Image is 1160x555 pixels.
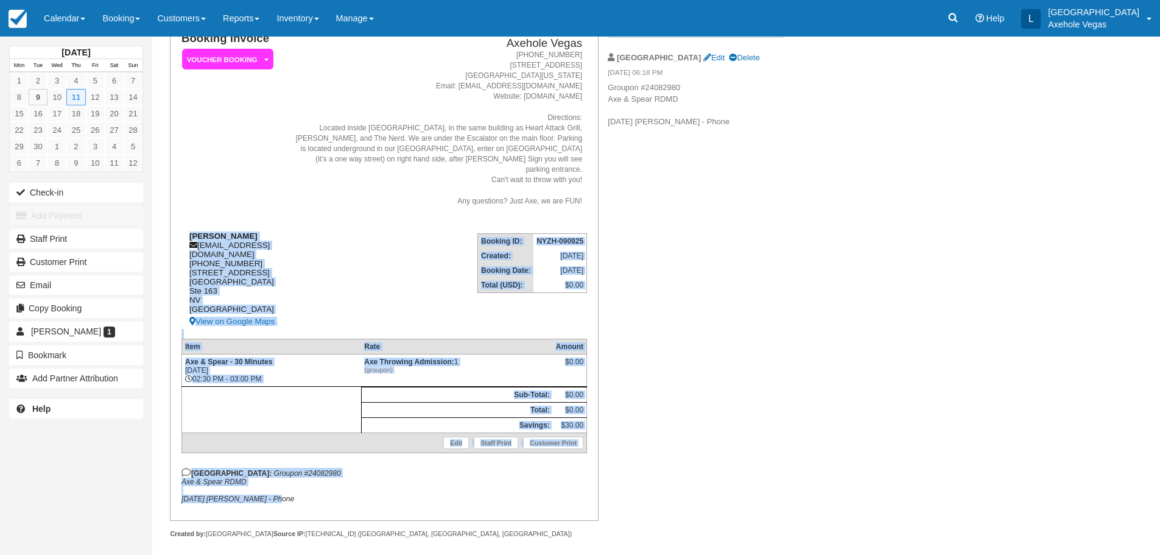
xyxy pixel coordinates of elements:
a: Staff Print [9,229,143,249]
em: (groupon) [364,366,550,373]
strong: [PERSON_NAME] [189,232,258,241]
a: Customer Print [523,437,583,449]
button: Check-in [9,183,143,202]
a: 7 [124,72,142,89]
a: Customer Print [9,252,143,272]
a: 12 [124,155,142,171]
a: 4 [66,72,85,89]
a: 10 [47,89,66,105]
button: Bookmark [9,345,143,365]
p: Axehole Vegas [1048,18,1139,30]
em: [DATE] 06:18 PM [608,68,813,81]
a: 19 [86,105,105,122]
a: 5 [124,138,142,155]
th: Tue [29,59,47,72]
span: Help [986,13,1005,23]
a: 21 [124,105,142,122]
a: 5 [86,72,105,89]
a: Edit [703,53,725,62]
h2: Axehole Vegas [294,37,583,50]
a: Help [9,399,143,419]
a: 4 [105,138,124,155]
a: 1 [47,138,66,155]
b: Help [32,404,51,414]
td: 1 [361,355,553,387]
a: 20 [105,105,124,122]
a: 18 [66,105,85,122]
a: 27 [105,122,124,138]
a: 9 [29,89,47,105]
a: 1 [10,72,29,89]
p: [GEOGRAPHIC_DATA] [1048,6,1139,18]
strong: Axe & Spear - 30 Minutes [185,358,272,366]
strong: [GEOGRAPHIC_DATA]: [181,469,272,478]
a: 3 [86,138,105,155]
a: 30 [29,138,47,155]
a: Edit [443,437,469,449]
th: Total (USD): [478,278,534,293]
a: 6 [105,72,124,89]
span: 1 [104,327,115,338]
a: Voucher Booking [181,48,269,71]
strong: Source IP: [273,530,306,537]
a: Staff Print [474,437,518,449]
div: $0.00 [556,358,583,376]
a: 17 [47,105,66,122]
a: 22 [10,122,29,138]
a: 25 [66,122,85,138]
strong: NYZH-090925 [536,237,583,246]
button: Add Payment [9,206,143,225]
a: [PERSON_NAME] 1 [9,322,143,341]
em: Voucher Booking [182,49,273,70]
a: 16 [29,105,47,122]
a: 13 [105,89,124,105]
span: [PERSON_NAME] [31,327,101,336]
a: 9 [66,155,85,171]
td: $0.00 [553,387,587,403]
a: 26 [86,122,105,138]
th: Sat [105,59,124,72]
strong: Axe Throwing Admission [364,358,454,366]
th: Sun [124,59,142,72]
th: Mon [10,59,29,72]
th: Total: [361,403,553,418]
button: Add Partner Attribution [9,369,143,388]
th: Fri [86,59,105,72]
a: 10 [86,155,105,171]
a: 2 [66,138,85,155]
div: L [1021,9,1041,29]
a: 11 [66,89,85,105]
a: 11 [105,155,124,171]
strong: [GEOGRAPHIC_DATA] [617,53,701,62]
img: checkfront-main-nav-mini-logo.png [9,10,27,28]
a: 3 [47,72,66,89]
h1: Booking Invoice [181,32,289,45]
a: 28 [124,122,142,138]
strong: [DATE] [62,48,90,57]
td: [DATE] 02:30 PM - 03:00 PM [181,355,361,387]
a: 29 [10,138,29,155]
td: [DATE] [533,249,586,263]
th: Rate [361,339,553,355]
a: Delete [729,53,759,62]
em: Groupon #24082980 Axe & Spear RDMD [DATE] [PERSON_NAME] - Phone [181,469,341,503]
th: Item [181,339,361,355]
a: View on Google Maps [189,314,289,329]
th: Savings: [361,418,553,433]
a: 14 [124,89,142,105]
p: Groupon #24082980 Axe & Spear RDMD [DATE] [PERSON_NAME] - Phone [608,82,813,127]
div: [EMAIL_ADDRESS][DOMAIN_NAME] [PHONE_NUMBER] [STREET_ADDRESS] [GEOGRAPHIC_DATA] Ste 163 NV [GEOGRA... [181,232,289,329]
td: $0.00 [553,403,587,418]
th: Booking Date: [478,263,534,278]
button: Email [9,275,143,295]
div: [GEOGRAPHIC_DATA] [TECHNICAL_ID] ([GEOGRAPHIC_DATA], [GEOGRAPHIC_DATA], [GEOGRAPHIC_DATA]) [170,529,598,539]
a: 6 [10,155,29,171]
td: [DATE] [533,263,586,278]
a: 8 [47,155,66,171]
button: Copy Booking [9,299,143,318]
i: Help [975,14,984,23]
strong: Created by: [170,530,206,537]
a: 15 [10,105,29,122]
a: 23 [29,122,47,138]
a: 24 [47,122,66,138]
